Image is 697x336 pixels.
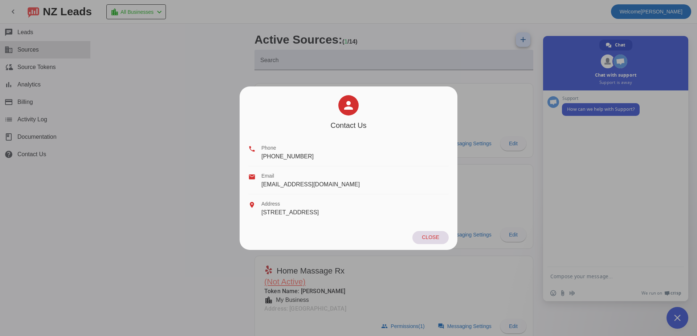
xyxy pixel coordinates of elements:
span: [PHONE_NUMBER] [261,153,314,159]
mat-icon: email [248,173,256,181]
div: Phone [261,144,314,151]
span: [EMAIL_ADDRESS][DOMAIN_NAME] [261,181,360,187]
mat-icon: location_on [248,201,256,209]
span: Close [422,234,439,240]
div: Address [261,200,319,207]
mat-icon: phone [248,145,256,153]
button: Close [412,231,449,244]
mat-icon: person [338,95,359,116]
div: [STREET_ADDRESS] [261,209,319,216]
div: Email [261,172,360,179]
h2: Contact Us [240,118,457,133]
